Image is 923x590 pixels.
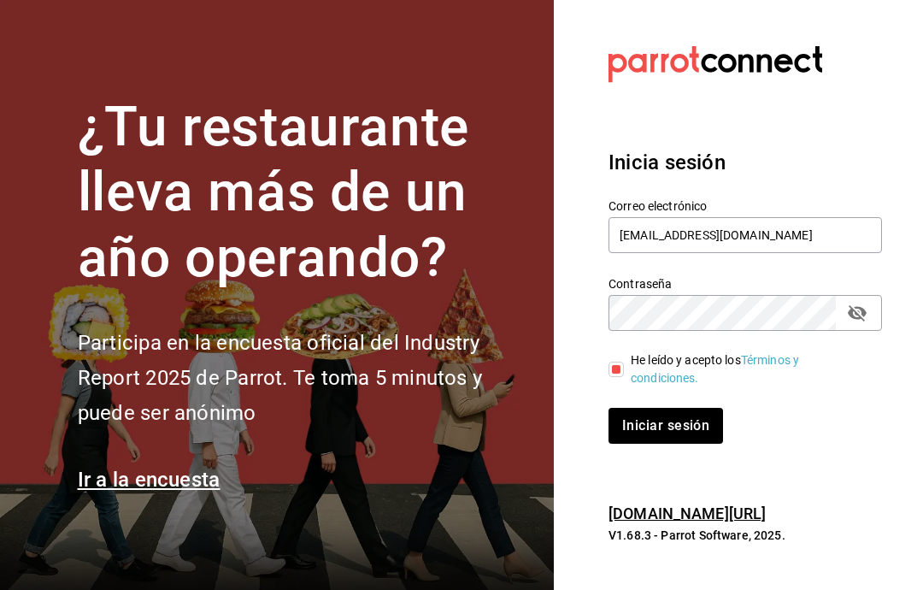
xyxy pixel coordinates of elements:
p: V1.68.3 - Parrot Software, 2025. [608,527,882,544]
button: Iniciar sesión [608,408,723,444]
h2: Participa en la encuesta oficial del Industry Report 2025 de Parrot. Te toma 5 minutos y puede se... [78,326,533,430]
button: passwordField [843,298,872,327]
a: Términos y condiciones. [631,353,799,385]
label: Correo electrónico [608,199,882,211]
label: Contraseña [608,277,882,289]
h1: ¿Tu restaurante lleva más de un año operando? [78,95,533,292]
input: Ingresa tu correo electrónico [608,217,882,253]
a: Ir a la encuesta [78,468,220,492]
a: [DOMAIN_NAME][URL] [608,504,766,522]
h3: Inicia sesión [608,147,882,178]
div: He leído y acepto los [631,351,868,387]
